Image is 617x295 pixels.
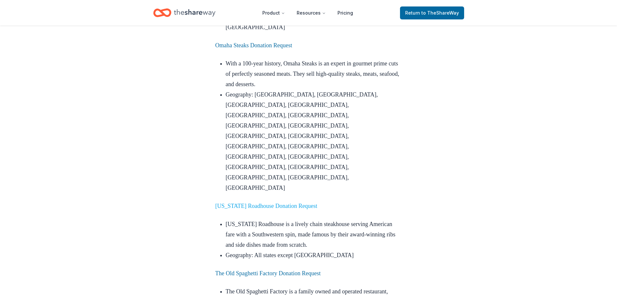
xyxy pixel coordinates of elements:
span: to TheShareWay [421,10,459,16]
button: Resources [291,6,331,19]
li: [US_STATE] Roadhouse is a lively chain steakhouse serving American fare with a Southwestern spin,... [226,219,402,250]
a: Pricing [332,6,358,19]
li: Geography: [GEOGRAPHIC_DATA], [GEOGRAPHIC_DATA], [GEOGRAPHIC_DATA], [GEOGRAPHIC_DATA], [GEOGRAPHI... [226,89,402,193]
a: Returnto TheShareWay [400,6,464,19]
li: Geography: All states except [GEOGRAPHIC_DATA] [226,250,402,260]
button: Product [257,6,290,19]
li: With a 100-year history, Omaha Steaks is an expert in gourmet prime cuts of perfectly seasoned me... [226,58,402,89]
a: The Old Spaghetti Factory Donation Request [215,270,321,277]
a: [US_STATE] Roadhouse Donation Request [215,203,317,209]
a: Home [153,5,215,20]
a: Omaha Steaks Donation Request [215,42,292,49]
nav: Main [257,5,358,20]
span: Return [405,9,459,17]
